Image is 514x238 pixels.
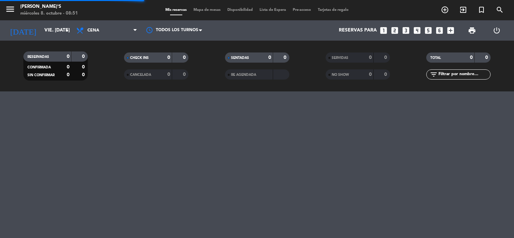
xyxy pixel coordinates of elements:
[314,8,352,12] span: Tarjetas de regalo
[5,4,15,17] button: menu
[167,55,170,60] strong: 0
[284,55,288,60] strong: 0
[379,26,388,35] i: looks_one
[441,6,449,14] i: add_circle_outline
[369,55,372,60] strong: 0
[446,26,455,35] i: add_box
[435,26,444,35] i: looks_6
[27,55,49,59] span: RESERVADAS
[424,26,433,35] i: looks_5
[167,72,170,77] strong: 0
[231,73,256,77] span: RE AGENDADA
[256,8,289,12] span: Lista de Espera
[468,26,476,35] span: print
[438,71,490,78] input: Filtrar por nombre...
[485,55,489,60] strong: 0
[402,26,410,35] i: looks_3
[384,72,388,77] strong: 0
[390,26,399,35] i: looks_two
[162,8,190,12] span: Mis reservas
[190,8,224,12] span: Mapa de mesas
[413,26,422,35] i: looks_4
[82,65,86,69] strong: 0
[369,72,372,77] strong: 0
[430,56,441,60] span: TOTAL
[496,6,504,14] i: search
[384,55,388,60] strong: 0
[82,54,86,59] strong: 0
[130,56,149,60] span: CHECK INS
[470,55,473,60] strong: 0
[484,20,509,41] div: LOG OUT
[289,8,314,12] span: Pre-acceso
[20,10,78,17] div: miércoles 8. octubre - 08:51
[67,54,69,59] strong: 0
[27,66,51,69] span: CONFIRMADA
[339,28,377,33] span: Reservas para
[82,72,86,77] strong: 0
[459,6,467,14] i: exit_to_app
[87,28,99,33] span: Cena
[183,55,187,60] strong: 0
[67,72,69,77] strong: 0
[332,56,348,60] span: SERVIDAS
[130,73,151,77] span: CANCELADA
[183,72,187,77] strong: 0
[430,70,438,79] i: filter_list
[5,4,15,14] i: menu
[231,56,249,60] span: SENTADAS
[63,26,71,35] i: arrow_drop_down
[67,65,69,69] strong: 0
[477,6,486,14] i: turned_in_not
[27,73,55,77] span: SIN CONFIRMAR
[493,26,501,35] i: power_settings_new
[20,3,78,10] div: [PERSON_NAME]'s
[224,8,256,12] span: Disponibilidad
[332,73,349,77] span: NO SHOW
[268,55,271,60] strong: 0
[5,23,41,38] i: [DATE]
